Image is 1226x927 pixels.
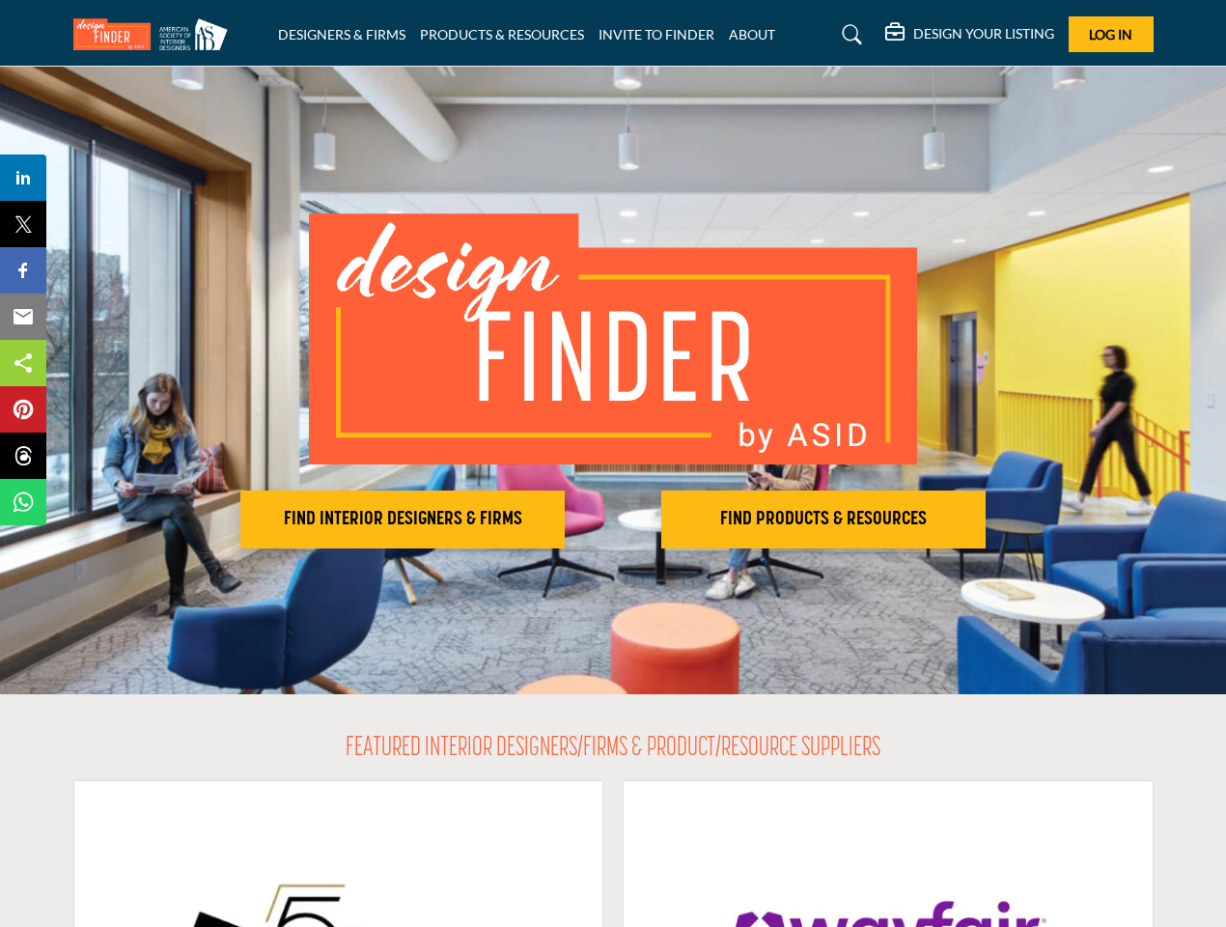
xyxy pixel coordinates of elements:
[661,491,986,548] button: FIND PRODUCTS & RESOURCES
[599,26,714,42] a: INVITE TO FINDER
[73,18,237,50] img: Site Logo
[346,733,880,766] h2: FEATURED INTERIOR DESIGNERS/FIRMS & PRODUCT/RESOURCE SUPPLIERS
[1069,16,1154,52] button: Log In
[420,26,584,42] a: PRODUCTS & RESOURCES
[309,213,917,464] img: image
[667,508,980,531] h2: FIND PRODUCTS & RESOURCES
[1089,26,1132,42] span: Log In
[240,491,565,548] button: FIND INTERIOR DESIGNERS & FIRMS
[278,26,405,42] a: DESIGNERS & FIRMS
[885,23,1054,46] div: DESIGN YOUR LISTING
[913,25,1054,42] h5: DESIGN YOUR LISTING
[729,26,775,42] a: ABOUT
[823,19,875,50] a: Search
[246,508,559,531] h2: FIND INTERIOR DESIGNERS & FIRMS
